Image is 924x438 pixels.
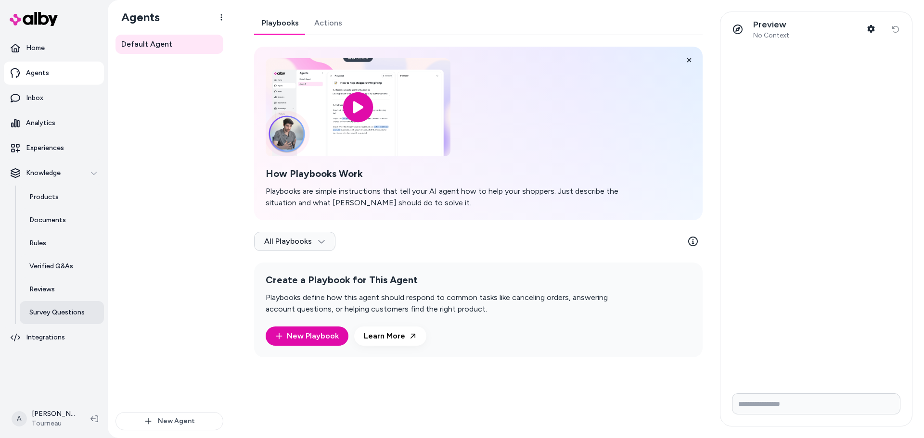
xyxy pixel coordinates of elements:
[20,301,104,324] a: Survey Questions
[732,393,900,414] input: Write your prompt here
[26,118,55,128] p: Analytics
[753,19,789,30] p: Preview
[254,232,335,251] button: All Playbooks
[29,262,73,271] p: Verified Q&As
[20,232,104,255] a: Rules
[26,68,49,78] p: Agents
[4,37,104,60] a: Home
[266,168,635,180] h2: How Playbooks Work
[26,93,43,103] p: Inbox
[26,168,61,178] p: Knowledge
[29,308,85,317] p: Survey Questions
[26,43,45,53] p: Home
[12,411,27,426] span: A
[4,62,104,85] a: Agents
[266,186,635,209] p: Playbooks are simple instructions that tell your AI agent how to help your shoppers. Just describ...
[4,87,104,110] a: Inbox
[4,162,104,185] button: Knowledge
[121,38,172,50] span: Default Agent
[4,326,104,349] a: Integrations
[26,333,65,342] p: Integrations
[266,292,635,315] p: Playbooks define how this agent should respond to common tasks like canceling orders, answering a...
[354,326,426,346] a: Learn More
[4,112,104,135] a: Analytics
[753,31,789,40] span: No Context
[26,143,64,153] p: Experiences
[29,285,55,294] p: Reviews
[29,215,66,225] p: Documents
[115,412,223,430] button: New Agent
[115,35,223,54] a: Default Agent
[32,409,75,419] p: [PERSON_NAME]
[29,192,59,202] p: Products
[20,209,104,232] a: Documents
[10,12,58,26] img: alby Logo
[266,326,348,346] button: New Playbook
[20,255,104,278] a: Verified Q&As
[32,419,75,428] span: Tourneau
[266,274,635,286] h2: Create a Playbook for This Agent
[264,237,325,246] span: All Playbooks
[4,137,104,160] a: Experiences
[29,238,46,248] p: Rules
[20,278,104,301] a: Reviews
[6,403,83,434] button: A[PERSON_NAME]Tourneau
[307,12,350,35] a: Actions
[275,330,339,342] a: New Playbook
[20,186,104,209] a: Products
[254,12,307,35] a: Playbooks
[114,10,160,25] h1: Agents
